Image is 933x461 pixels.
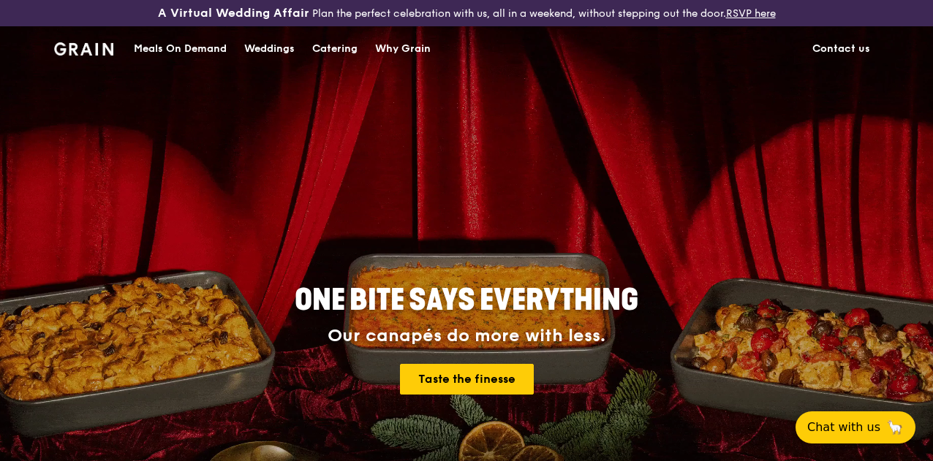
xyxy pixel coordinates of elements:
a: Taste the finesse [400,364,534,395]
img: Grain [54,42,113,56]
div: Meals On Demand [134,27,227,71]
div: Why Grain [375,27,431,71]
div: Plan the perfect celebration with us, all in a weekend, without stepping out the door. [156,6,778,20]
a: Weddings [235,27,303,71]
a: Catering [303,27,366,71]
h3: A Virtual Wedding Affair [158,6,309,20]
span: ONE BITE SAYS EVERYTHING [295,283,638,318]
a: Contact us [804,27,879,71]
span: 🦙 [886,419,904,436]
button: Chat with us🦙 [796,411,915,443]
span: Chat with us [807,419,880,436]
a: Why Grain [366,27,439,71]
div: Our canapés do more with less. [203,326,730,346]
div: Catering [312,27,358,71]
a: GrainGrain [54,26,113,69]
div: Weddings [244,27,295,71]
a: RSVP here [726,7,776,20]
